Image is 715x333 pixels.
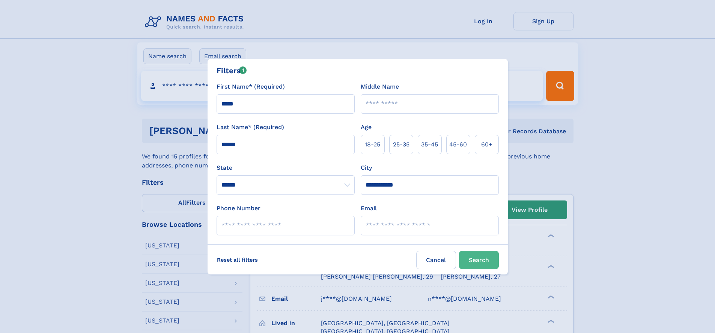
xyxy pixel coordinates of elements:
div: Filters [217,65,247,76]
button: Search [459,251,499,269]
label: Phone Number [217,204,260,213]
label: Reset all filters [212,251,263,269]
span: 45‑60 [449,140,467,149]
label: Middle Name [361,82,399,91]
label: Age [361,123,372,132]
label: Last Name* (Required) [217,123,284,132]
span: 60+ [481,140,492,149]
label: First Name* (Required) [217,82,285,91]
label: City [361,163,372,172]
label: State [217,163,355,172]
label: Cancel [416,251,456,269]
label: Email [361,204,377,213]
span: 35‑45 [421,140,438,149]
span: 25‑35 [393,140,409,149]
span: 18‑25 [365,140,380,149]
